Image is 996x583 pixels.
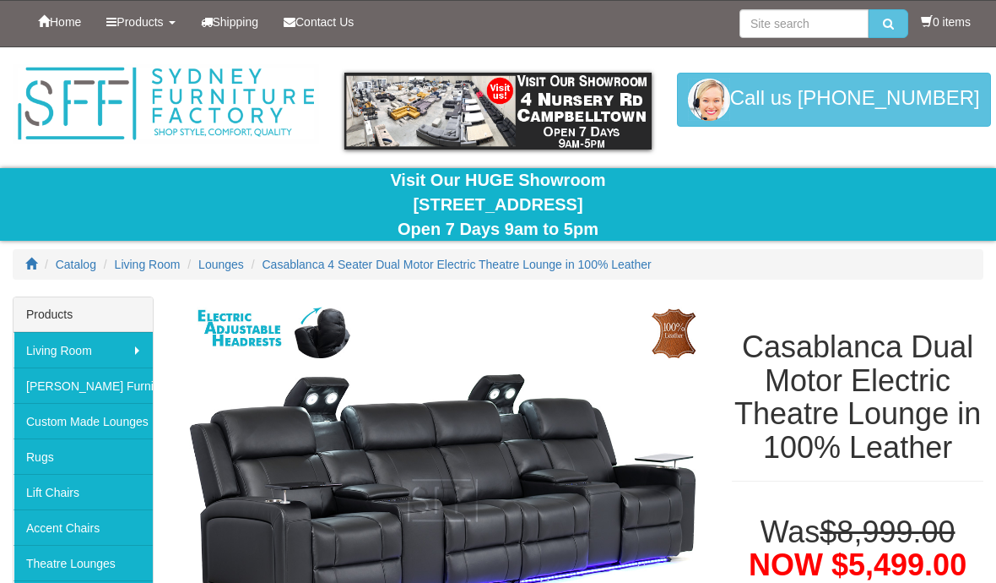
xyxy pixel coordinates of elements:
[921,14,971,30] li: 0 items
[14,368,153,403] a: [PERSON_NAME] Furniture
[25,1,94,43] a: Home
[213,15,259,29] span: Shipping
[820,515,955,549] del: $8,999.00
[739,9,869,38] input: Site search
[14,297,153,332] div: Products
[14,332,153,368] a: Living Room
[13,64,319,144] img: Sydney Furniture Factory
[116,15,163,29] span: Products
[14,545,153,580] a: Theatre Lounges
[56,258,96,271] a: Catalog
[14,509,153,545] a: Accent Chairs
[13,168,983,241] div: Visit Our HUGE Showroom [STREET_ADDRESS] Open 7 Days 9am to 5pm
[263,258,652,271] a: Casablanca 4 Seater Dual Motor Electric Theatre Lounge in 100% Leather
[14,474,153,509] a: Lift Chairs
[198,258,244,271] a: Lounges
[732,330,983,464] h1: Casablanca Dual Motor Electric Theatre Lounge in 100% Leather
[14,439,153,474] a: Rugs
[344,73,651,150] img: showroom.gif
[115,258,181,271] a: Living Room
[188,1,272,43] a: Shipping
[749,548,966,582] span: NOW $5,499.00
[295,15,354,29] span: Contact Us
[271,1,366,43] a: Contact Us
[50,15,81,29] span: Home
[14,403,153,439] a: Custom Made Lounges
[94,1,187,43] a: Products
